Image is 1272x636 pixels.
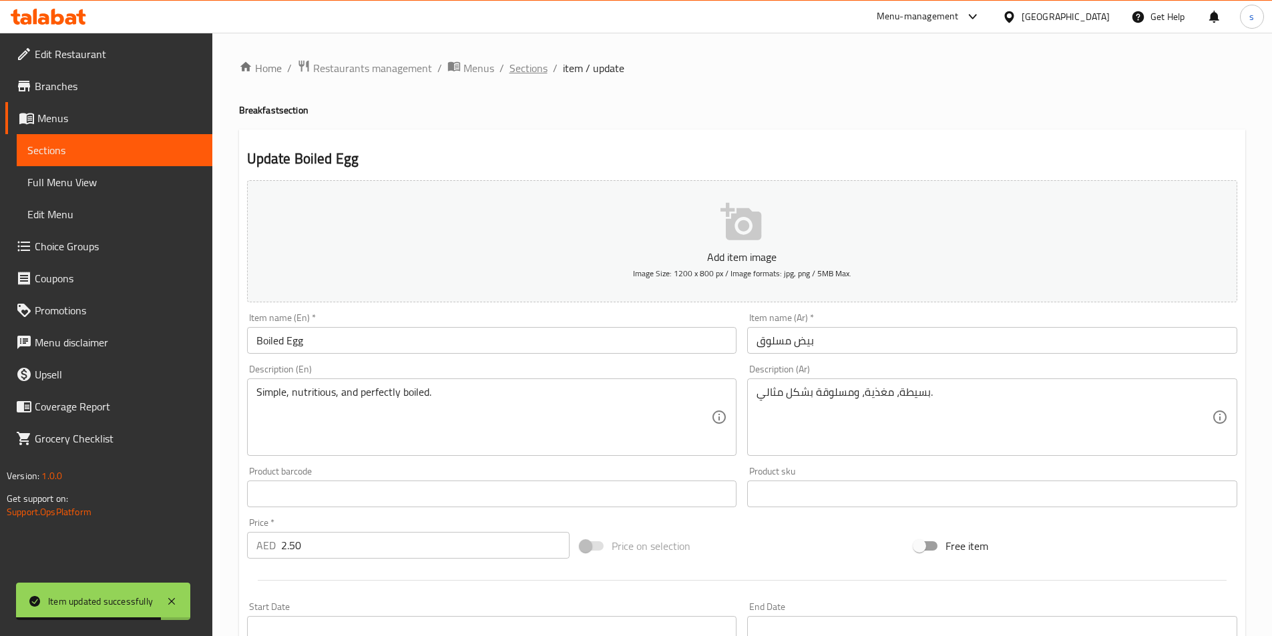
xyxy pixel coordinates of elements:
[509,60,548,76] a: Sections
[35,430,202,446] span: Grocery Checklist
[553,60,558,76] li: /
[239,59,1245,77] nav: breadcrumb
[5,102,212,134] a: Menus
[48,594,153,609] div: Item updated successfully
[5,390,212,422] a: Coverage Report
[35,46,202,62] span: Edit Restaurant
[5,422,212,454] a: Grocery Checklist
[256,537,276,553] p: AED
[35,398,202,414] span: Coverage Report
[35,270,202,286] span: Coupons
[7,503,91,521] a: Support.OpsPlatform
[27,142,202,158] span: Sections
[1249,9,1254,24] span: s
[5,358,212,390] a: Upsell
[17,166,212,198] a: Full Menu View
[256,386,712,449] textarea: Simple, nutritious, and perfectly boiled.
[27,174,202,190] span: Full Menu View
[7,467,39,485] span: Version:
[633,266,851,281] span: Image Size: 1200 x 800 px / Image formats: jpg, png / 5MB Max.
[35,366,202,382] span: Upsell
[313,60,432,76] span: Restaurants management
[945,538,988,554] span: Free item
[747,481,1237,507] input: Please enter product sku
[437,60,442,76] li: /
[17,198,212,230] a: Edit Menu
[877,9,959,25] div: Menu-management
[35,302,202,318] span: Promotions
[17,134,212,166] a: Sections
[239,60,282,76] a: Home
[247,327,737,354] input: Enter name En
[35,334,202,350] span: Menu disclaimer
[612,538,690,554] span: Price on selection
[747,327,1237,354] input: Enter name Ar
[287,60,292,76] li: /
[757,386,1212,449] textarea: بسيطة، مغذية، ومسلوقة بشكل مثالي.
[35,78,202,94] span: Branches
[499,60,504,76] li: /
[447,59,494,77] a: Menus
[5,294,212,326] a: Promotions
[281,532,570,559] input: Please enter price
[297,59,432,77] a: Restaurants management
[35,238,202,254] span: Choice Groups
[5,326,212,358] a: Menu disclaimer
[27,206,202,222] span: Edit Menu
[1022,9,1110,24] div: [GEOGRAPHIC_DATA]
[463,60,494,76] span: Menus
[5,70,212,102] a: Branches
[247,180,1237,302] button: Add item imageImage Size: 1200 x 800 px / Image formats: jpg, png / 5MB Max.
[37,110,202,126] span: Menus
[563,60,624,76] span: item / update
[7,490,68,507] span: Get support on:
[5,38,212,70] a: Edit Restaurant
[268,249,1217,265] p: Add item image
[247,481,737,507] input: Please enter product barcode
[5,262,212,294] a: Coupons
[247,149,1237,169] h2: Update Boiled Egg
[5,230,212,262] a: Choice Groups
[41,467,62,485] span: 1.0.0
[239,103,1245,117] h4: Breakfast section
